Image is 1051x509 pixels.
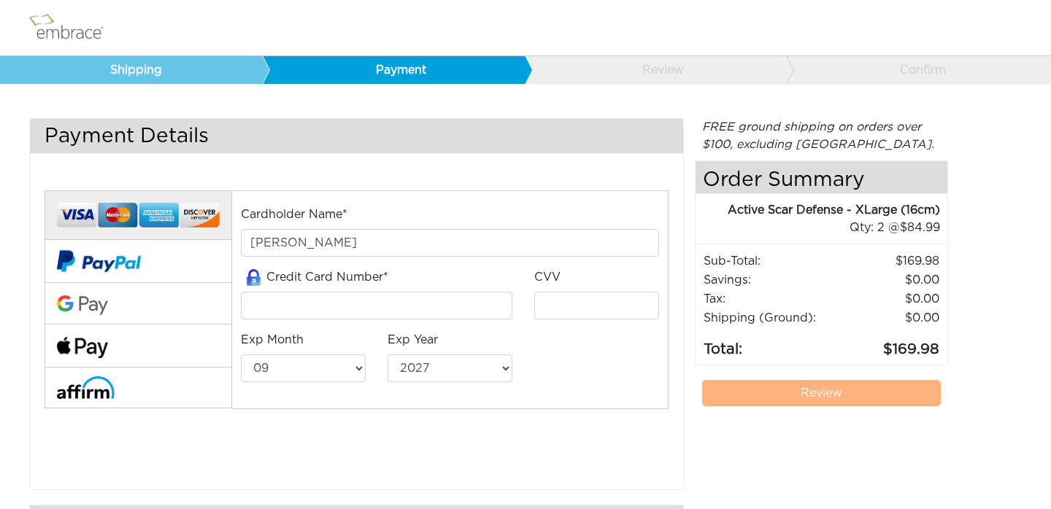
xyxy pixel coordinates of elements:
img: amazon-lock.png [241,269,266,286]
td: Total: [703,327,834,361]
a: Review [702,380,942,406]
h4: Order Summary [696,161,948,194]
span: 84.99 [900,222,940,233]
label: Credit Card Number* [241,268,388,287]
img: Google-Pay-Logo.svg [57,295,108,316]
td: Tax: [703,290,834,308]
td: 169.98 [834,252,940,271]
td: Savings : [703,271,834,290]
td: 0.00 [834,290,940,308]
td: 0.00 [834,271,940,290]
td: Sub-Total: [703,252,834,271]
img: affirm-logo.svg [57,376,115,399]
label: Exp Month [241,331,304,349]
a: Review [524,56,787,84]
td: Shipping (Ground): [703,308,834,327]
td: $0.00 [834,308,940,327]
img: fullApplePay.png [57,337,108,358]
label: CVV [534,268,561,286]
label: Exp Year [388,331,438,349]
img: credit-cards.png [57,198,220,232]
label: Cardholder Name* [241,206,347,223]
div: 2 @ [714,219,941,236]
img: logo.png [26,9,120,46]
td: 169.98 [834,327,940,361]
h3: Payment Details [30,119,683,153]
a: Payment [262,56,525,84]
img: paypal-v2.png [57,240,141,282]
div: Active Scar Defense - XLarge (16cm) [696,201,941,219]
a: Confirm [786,56,1049,84]
div: FREE ground shipping on orders over $100, excluding [GEOGRAPHIC_DATA]. [695,118,949,153]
